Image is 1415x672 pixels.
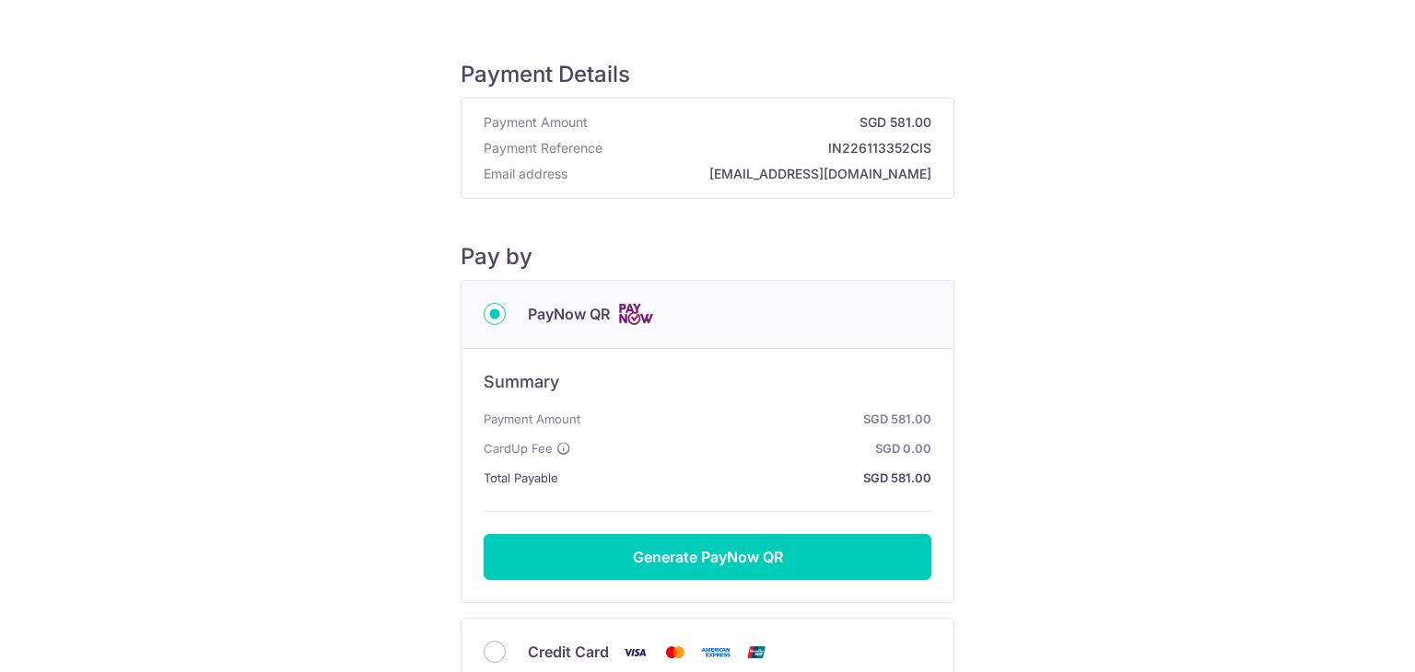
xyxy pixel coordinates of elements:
[484,139,602,157] span: Payment Reference
[579,437,931,459] strong: SGD 0.00
[738,641,775,664] img: Union Pay
[484,641,931,664] div: Credit Card Visa Mastercard American Express Union Pay
[484,408,580,430] span: Payment Amount
[528,303,610,325] span: PayNow QR
[484,467,558,489] span: Total Payable
[484,165,567,183] span: Email address
[566,467,931,489] strong: SGD 581.00
[461,243,954,271] h5: Pay by
[697,641,734,664] img: American Express
[484,534,931,580] button: Generate PayNow QR
[484,371,931,393] h6: Summary
[616,641,653,664] img: Visa
[528,641,609,663] span: Credit Card
[657,641,694,664] img: Mastercard
[461,61,954,88] h5: Payment Details
[484,303,931,326] div: PayNow QR Cards logo
[484,113,588,132] span: Payment Amount
[617,303,654,326] img: Cards logo
[575,165,931,183] strong: [EMAIL_ADDRESS][DOMAIN_NAME]
[484,437,553,459] span: CardUp Fee
[588,408,931,430] strong: SGD 581.00
[595,113,931,132] strong: SGD 581.00
[610,139,931,157] strong: IN226113352CIS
